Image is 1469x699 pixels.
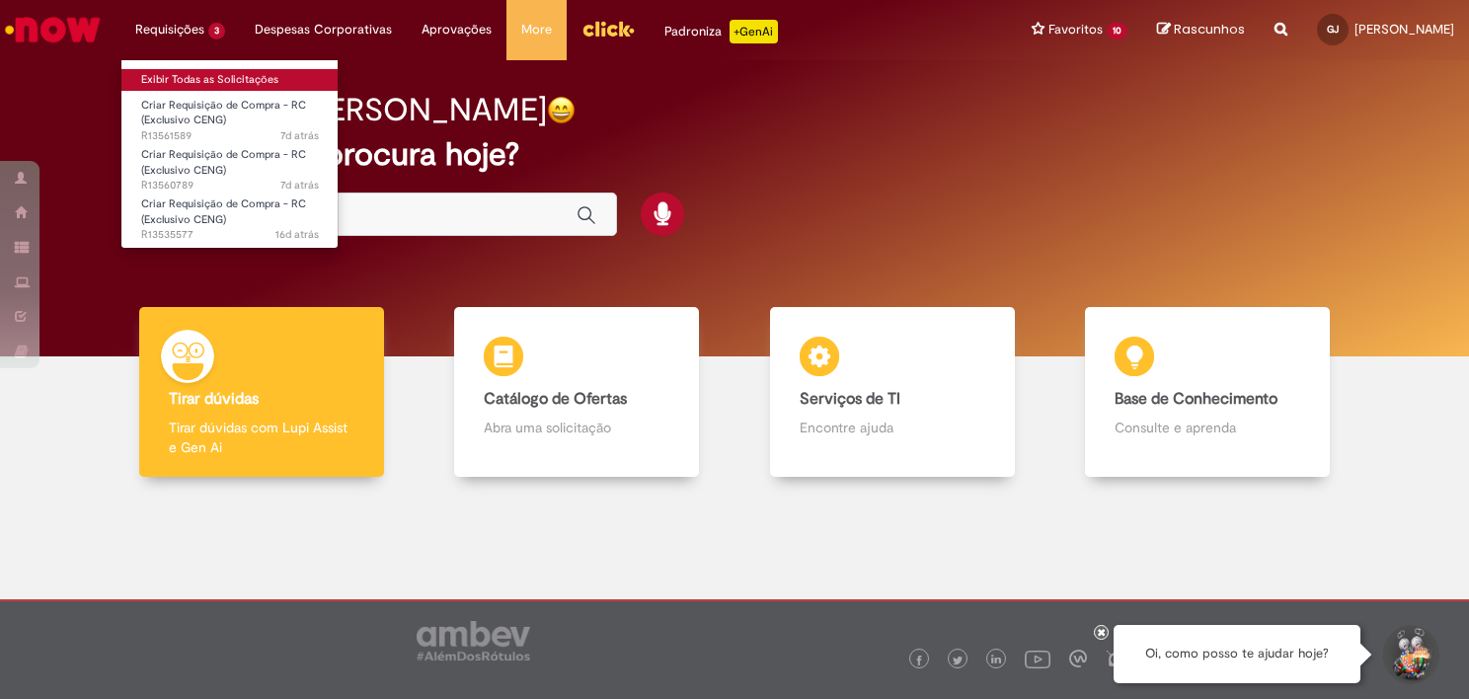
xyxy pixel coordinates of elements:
time: 24/09/2025 08:55:24 [280,128,319,143]
span: [PERSON_NAME] [1354,21,1454,38]
span: R13535577 [141,227,319,243]
div: Oi, como posso te ajudar hoje? [1114,625,1360,683]
a: Serviços de TI Encontre ajuda [734,307,1050,478]
span: Despesas Corporativas [255,20,392,39]
b: Tirar dúvidas [169,389,259,409]
span: Aprovações [422,20,492,39]
p: Encontre ajuda [800,418,985,437]
span: Criar Requisição de Compra - RC (Exclusivo CENG) [141,196,306,227]
ul: Requisições [120,59,339,249]
span: Criar Requisição de Compra - RC (Exclusivo CENG) [141,147,306,178]
span: 10 [1107,23,1127,39]
span: Criar Requisição de Compra - RC (Exclusivo CENG) [141,98,306,128]
span: 16d atrás [275,227,319,242]
p: Tirar dúvidas com Lupi Assist e Gen Ai [169,418,354,457]
img: logo_footer_workplace.png [1069,650,1087,667]
img: logo_footer_facebook.png [914,656,924,665]
a: Tirar dúvidas Tirar dúvidas com Lupi Assist e Gen Ai [104,307,420,478]
span: Rascunhos [1174,20,1245,39]
img: logo_footer_twitter.png [953,656,963,665]
span: R13561589 [141,128,319,144]
a: Catálogo de Ofertas Abra uma solicitação [420,307,735,478]
img: ServiceNow [2,10,104,49]
span: 7d atrás [280,178,319,193]
b: Base de Conhecimento [1115,389,1277,409]
span: 7d atrás [280,128,319,143]
a: Rascunhos [1157,21,1245,39]
span: More [521,20,552,39]
h2: Boa tarde, [PERSON_NAME] [147,93,547,127]
img: logo_footer_ambev_rotulo_gray.png [417,621,530,660]
time: 23/09/2025 17:57:48 [280,178,319,193]
a: Base de Conhecimento Consulte e aprenda [1050,307,1366,478]
b: Catálogo de Ofertas [484,389,627,409]
button: Iniciar Conversa de Suporte [1380,625,1439,684]
a: Aberto R13561589 : Criar Requisição de Compra - RC (Exclusivo CENG) [121,95,339,137]
a: Aberto R13560789 : Criar Requisição de Compra - RC (Exclusivo CENG) [121,144,339,187]
span: R13560789 [141,178,319,194]
p: Abra uma solicitação [484,418,669,437]
p: Consulte e aprenda [1115,418,1300,437]
b: Serviços de TI [800,389,900,409]
time: 15/09/2025 12:58:13 [275,227,319,242]
img: logo_footer_youtube.png [1025,646,1050,671]
h2: O que você procura hoje? [147,137,1322,172]
p: +GenAi [730,20,778,43]
a: Exibir Todas as Solicitações [121,69,339,91]
img: logo_footer_linkedin.png [991,655,1001,666]
span: 3 [208,23,225,39]
a: Aberto R13535577 : Criar Requisição de Compra - RC (Exclusivo CENG) [121,194,339,236]
span: Requisições [135,20,204,39]
div: Padroniza [664,20,778,43]
span: Favoritos [1048,20,1103,39]
span: GJ [1327,23,1339,36]
img: happy-face.png [547,96,576,124]
img: click_logo_yellow_360x200.png [581,14,635,43]
img: logo_footer_naosei.png [1106,650,1123,667]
